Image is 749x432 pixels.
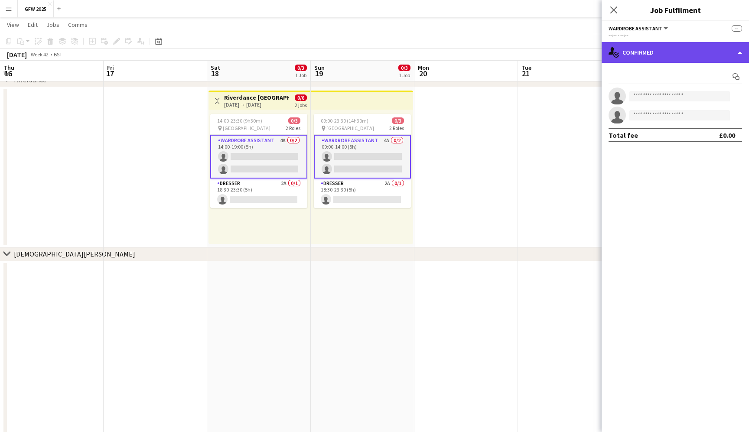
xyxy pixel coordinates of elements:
a: Comms [65,19,91,30]
span: 16 [2,68,14,78]
a: Edit [24,19,41,30]
span: 0/3 [288,117,300,124]
span: Thu [3,64,14,71]
div: 1 Job [295,72,306,78]
span: 09:00-23:30 (14h30m) [321,117,368,124]
app-card-role: Dresser2A0/118:30-23:30 (5h) [210,179,307,208]
h3: Job Fulfilment [602,4,749,16]
span: [GEOGRAPHIC_DATA] [223,125,270,131]
div: Total fee [609,131,638,140]
span: 0/3 [295,65,307,71]
div: [DATE] → [DATE] [224,101,289,108]
button: Wardrobe Assistant [609,25,669,32]
div: 1 Job [399,72,410,78]
span: 0/6 [295,94,307,101]
span: 20 [417,68,429,78]
span: 0/3 [398,65,410,71]
a: View [3,19,23,30]
app-job-card: 14:00-23:30 (9h30m)0/3 [GEOGRAPHIC_DATA]2 RolesWardrobe Assistant4A0/214:00-19:00 (5h) Dresser2A0... [210,114,307,208]
div: Confirmed [602,42,749,63]
span: Wardrobe Assistant [609,25,662,32]
span: Tue [521,64,531,71]
app-card-role: Wardrobe Assistant4A0/214:00-19:00 (5h) [210,135,307,179]
span: 2 Roles [389,125,404,131]
span: Fri [107,64,114,71]
span: 2 Roles [286,125,300,131]
div: [DATE] [7,50,27,59]
span: Week 42 [29,51,50,58]
span: 18 [209,68,220,78]
div: [DEMOGRAPHIC_DATA][PERSON_NAME] [14,250,135,258]
span: Edit [28,21,38,29]
div: £0.00 [719,131,735,140]
span: Sun [314,64,325,71]
h3: Riverdance [GEOGRAPHIC_DATA] [224,94,289,101]
div: BST [54,51,62,58]
app-job-card: 09:00-23:30 (14h30m)0/3 [GEOGRAPHIC_DATA]2 RolesWardrobe Assistant4A0/209:00-14:00 (5h) Dresser2A... [314,114,411,208]
span: 19 [313,68,325,78]
span: 21 [520,68,531,78]
span: Mon [418,64,429,71]
span: Jobs [46,21,59,29]
span: 14:00-23:30 (9h30m) [217,117,262,124]
span: Sat [211,64,220,71]
span: -- [732,25,742,32]
span: Comms [68,21,88,29]
app-card-role: Wardrobe Assistant4A0/209:00-14:00 (5h) [314,135,411,179]
span: View [7,21,19,29]
app-card-role: Dresser2A0/118:30-23:30 (5h) [314,179,411,208]
span: 0/3 [392,117,404,124]
button: GFW 2025 [18,0,54,17]
span: [GEOGRAPHIC_DATA] [326,125,374,131]
div: 2 jobs [295,101,307,108]
div: --:-- - --:-- [609,32,742,39]
a: Jobs [43,19,63,30]
span: 17 [106,68,114,78]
